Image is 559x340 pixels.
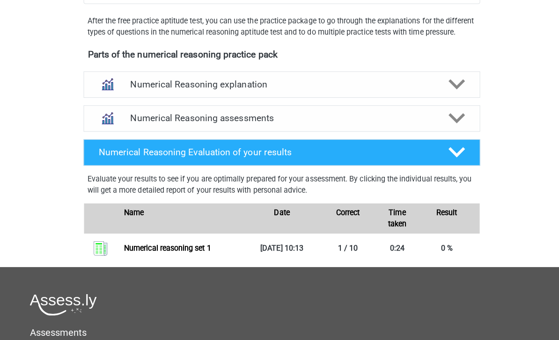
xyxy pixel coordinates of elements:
img: numerical reasoning explanations [95,72,118,96]
a: Numerical Reasoning Evaluation of your results [79,138,480,165]
div: Result [410,206,476,228]
h4: Numerical Reasoning explanation [129,79,430,89]
a: assessments Numerical Reasoning assessments [79,105,480,131]
div: After the free practice aptitude test, you can use the practice package to go through the explana... [83,15,476,38]
p: Evaluate your results to see if you are optimally prepared for your assessment. By clicking the i... [87,172,472,195]
div: Time taken [378,206,411,228]
a: Numerical reasoning set 1 [123,242,209,251]
img: numerical reasoning assessments [95,106,118,130]
h5: Assessments [29,325,530,336]
h4: Numerical Reasoning assessments [129,112,430,123]
div: Date [247,206,312,228]
h4: Parts of the numerical reasoning practice pack [87,49,472,60]
h4: Numerical Reasoning Evaluation of your results [98,146,430,157]
a: explanations Numerical Reasoning explanation [79,71,480,97]
div: Name [116,206,247,228]
div: Correct [312,206,378,228]
img: Assessly logo [29,291,96,313]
